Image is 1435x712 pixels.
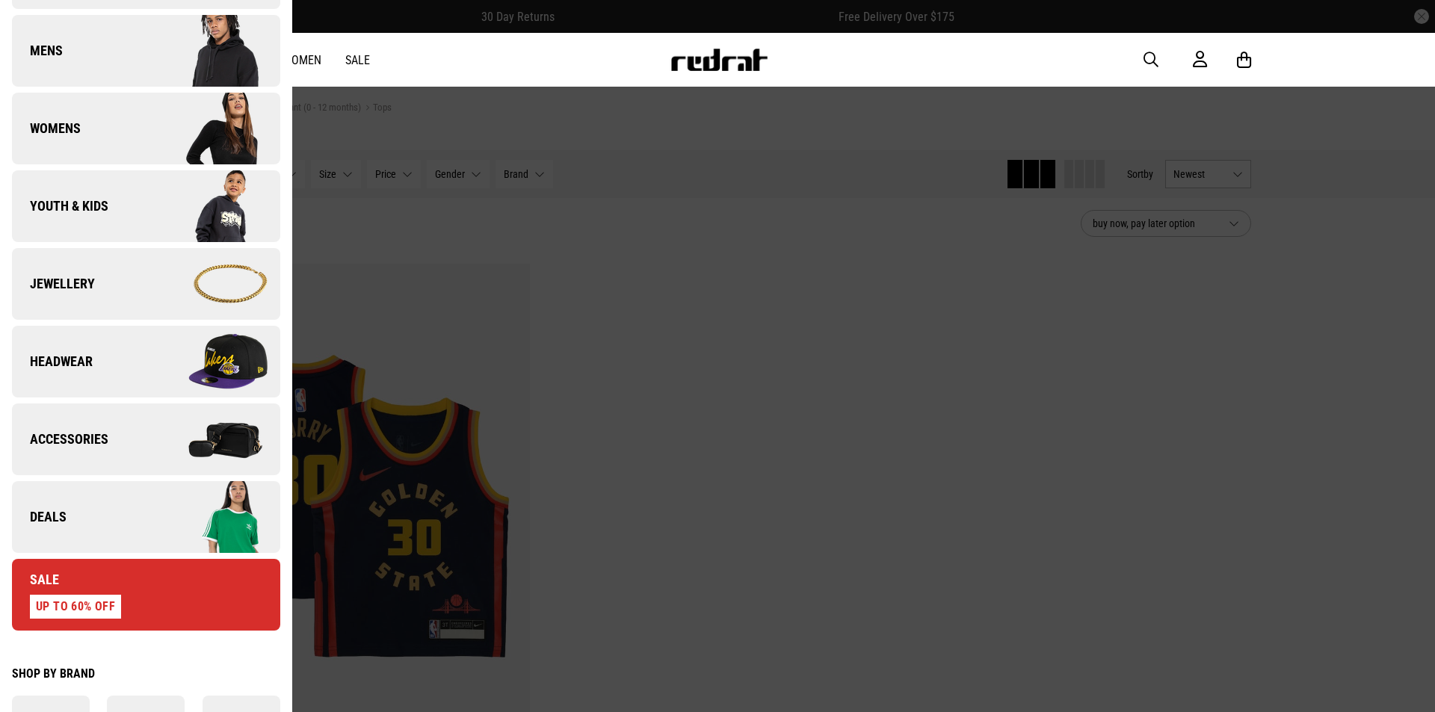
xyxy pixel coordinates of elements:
[146,480,280,554] img: Company
[12,120,81,137] span: Womens
[12,170,280,242] a: Youth & Kids Company
[146,247,280,321] img: Company
[12,326,280,397] a: Headwear Company
[12,430,108,448] span: Accessories
[12,15,280,87] a: Mens Company
[146,324,280,399] img: Company
[12,353,93,371] span: Headwear
[12,42,63,60] span: Mens
[12,559,280,631] a: Sale UP TO 60% OFF
[283,53,321,67] a: Women
[12,403,280,475] a: Accessories Company
[12,275,95,293] span: Jewellery
[12,481,280,553] a: Deals Company
[146,13,280,88] img: Company
[345,53,370,67] a: Sale
[146,402,280,477] img: Company
[12,508,67,526] span: Deals
[670,49,768,71] img: Redrat logo
[12,248,280,320] a: Jewellery Company
[146,169,280,244] img: Company
[146,91,280,166] img: Company
[12,93,280,164] a: Womens Company
[12,6,57,51] button: Open LiveChat chat widget
[12,571,59,589] span: Sale
[30,595,121,619] div: UP TO 60% OFF
[12,666,280,681] div: Shop by Brand
[12,197,108,215] span: Youth & Kids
